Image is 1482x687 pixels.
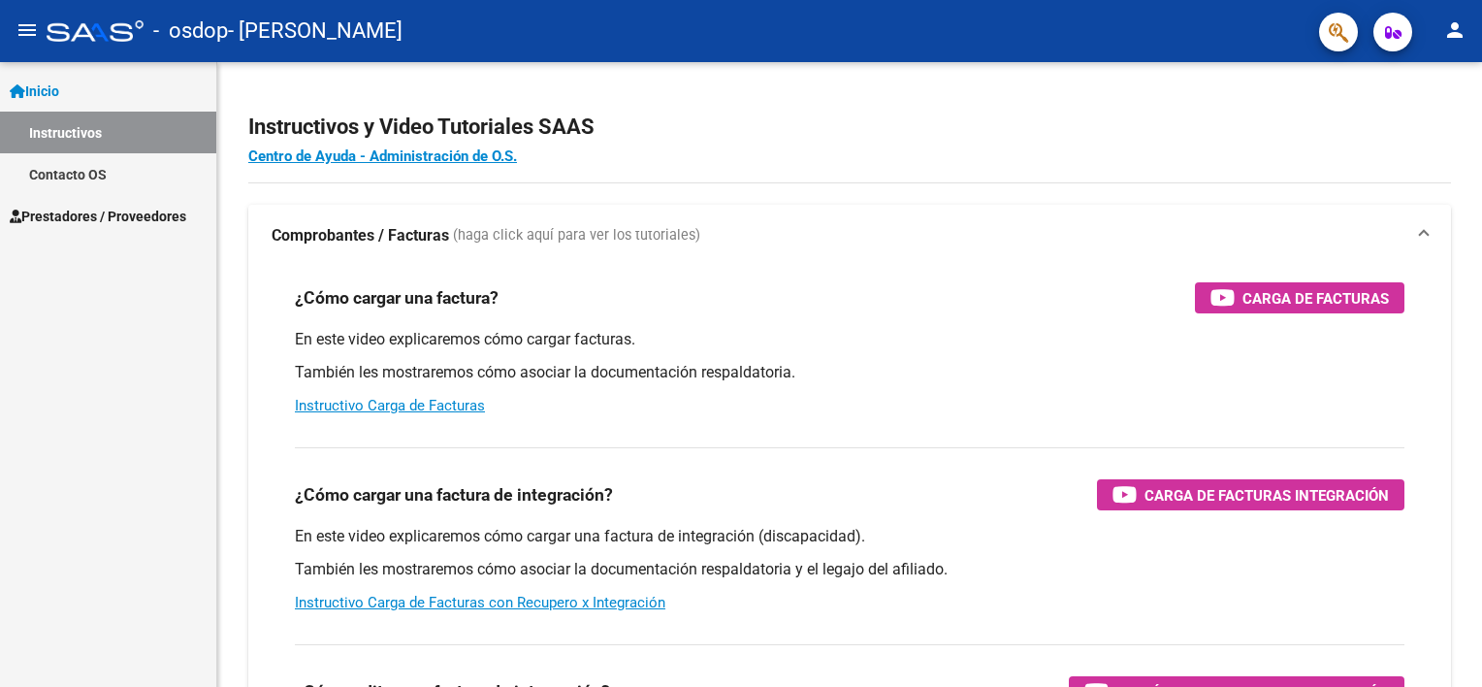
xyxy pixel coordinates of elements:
h3: ¿Cómo cargar una factura de integración? [295,481,613,508]
iframe: Intercom live chat [1416,621,1463,668]
strong: Comprobantes / Facturas [272,225,449,246]
mat-expansion-panel-header: Comprobantes / Facturas (haga click aquí para ver los tutoriales) [248,205,1451,267]
span: (haga click aquí para ver los tutoriales) [453,225,700,246]
button: Carga de Facturas [1195,282,1404,313]
span: - osdop [153,10,228,52]
span: Prestadores / Proveedores [10,206,186,227]
p: También les mostraremos cómo asociar la documentación respaldatoria. [295,362,1404,383]
h3: ¿Cómo cargar una factura? [295,284,499,311]
p: En este video explicaremos cómo cargar facturas. [295,329,1404,350]
p: También les mostraremos cómo asociar la documentación respaldatoria y el legajo del afiliado. [295,559,1404,580]
button: Carga de Facturas Integración [1097,479,1404,510]
a: Instructivo Carga de Facturas con Recupero x Integración [295,594,665,611]
span: Inicio [10,81,59,102]
span: Carga de Facturas Integración [1144,483,1389,507]
span: Carga de Facturas [1242,286,1389,311]
p: En este video explicaremos cómo cargar una factura de integración (discapacidad). [295,526,1404,547]
a: Centro de Ayuda - Administración de O.S. [248,147,517,165]
mat-icon: menu [16,18,39,42]
span: - [PERSON_NAME] [228,10,403,52]
h2: Instructivos y Video Tutoriales SAAS [248,109,1451,146]
mat-icon: person [1443,18,1466,42]
a: Instructivo Carga de Facturas [295,397,485,414]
